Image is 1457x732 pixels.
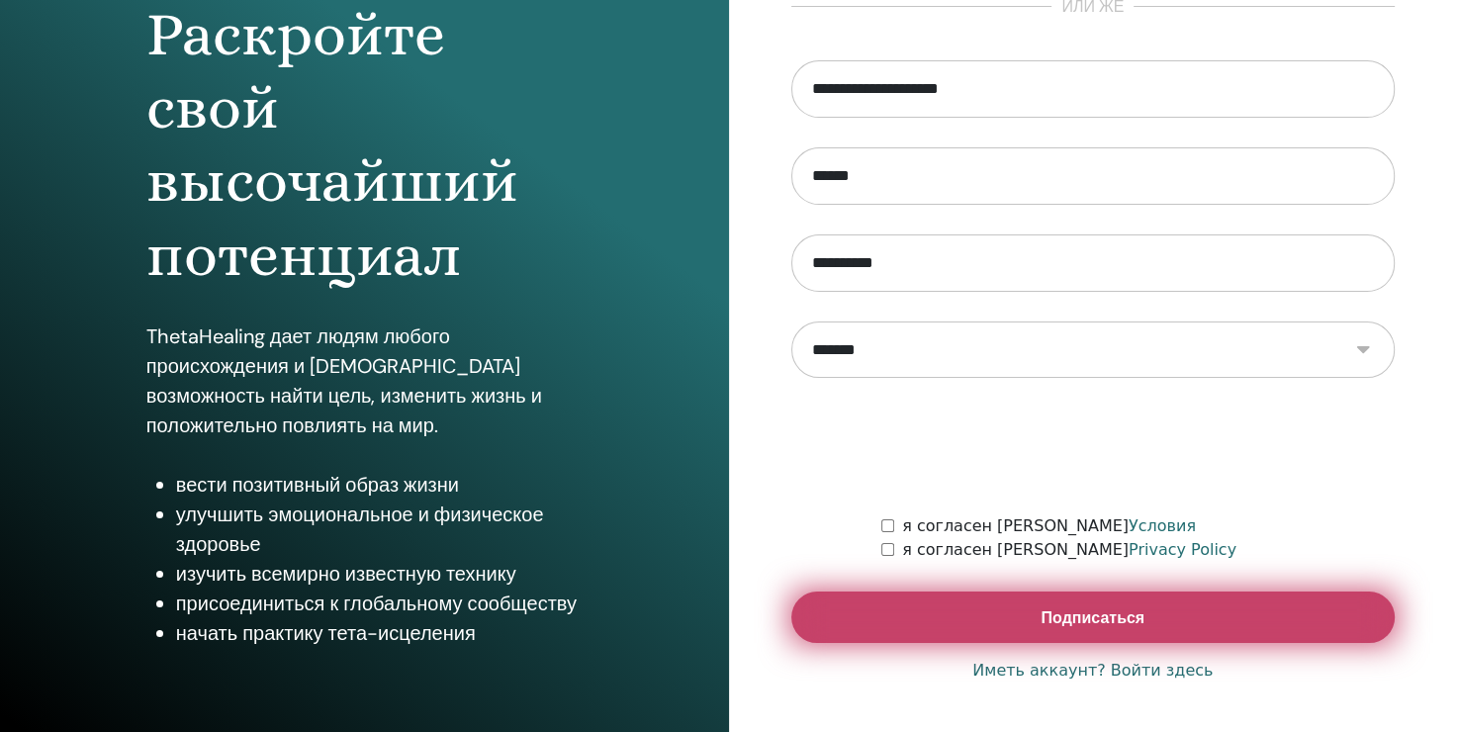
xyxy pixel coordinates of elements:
label: я согласен [PERSON_NAME] [902,538,1236,562]
a: Условия [1129,516,1196,535]
label: я согласен [PERSON_NAME] [902,514,1196,538]
li: улучшить эмоциональное и физическое здоровье [176,500,583,559]
li: начать практику тета-исцеления [176,618,583,648]
a: Иметь аккаунт? Войти здесь [972,659,1213,683]
iframe: reCAPTCHA [943,408,1243,485]
button: Подписаться [791,592,1396,643]
li: изучить всемирно известную технику [176,559,583,589]
li: присоединиться к глобальному сообществу [176,589,583,618]
p: ThetaHealing дает людям любого происхождения и [DEMOGRAPHIC_DATA] возможность найти цель, изменит... [146,321,583,440]
li: вести позитивный образ жизни [176,470,583,500]
a: Privacy Policy [1129,540,1236,559]
span: Подписаться [1041,607,1144,628]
